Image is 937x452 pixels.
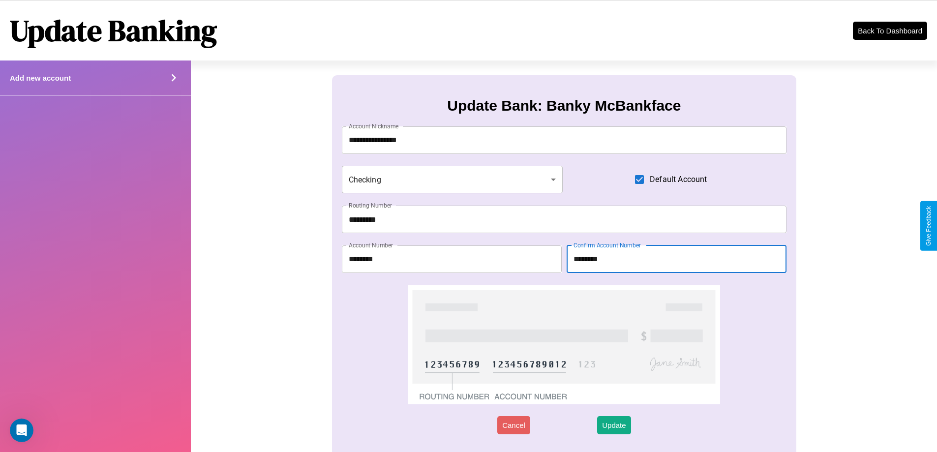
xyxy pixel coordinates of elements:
iframe: Intercom live chat [10,419,33,442]
h3: Update Bank: Banky McBankface [447,97,681,114]
h1: Update Banking [10,10,217,51]
img: check [408,285,720,404]
label: Routing Number [349,201,392,210]
div: Checking [342,166,563,193]
div: Give Feedback [925,206,932,246]
button: Cancel [497,416,530,434]
h4: Add new account [10,74,71,82]
label: Confirm Account Number [574,241,641,249]
button: Update [597,416,631,434]
button: Back To Dashboard [853,22,927,40]
span: Default Account [650,174,707,185]
label: Account Number [349,241,393,249]
label: Account Nickname [349,122,399,130]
